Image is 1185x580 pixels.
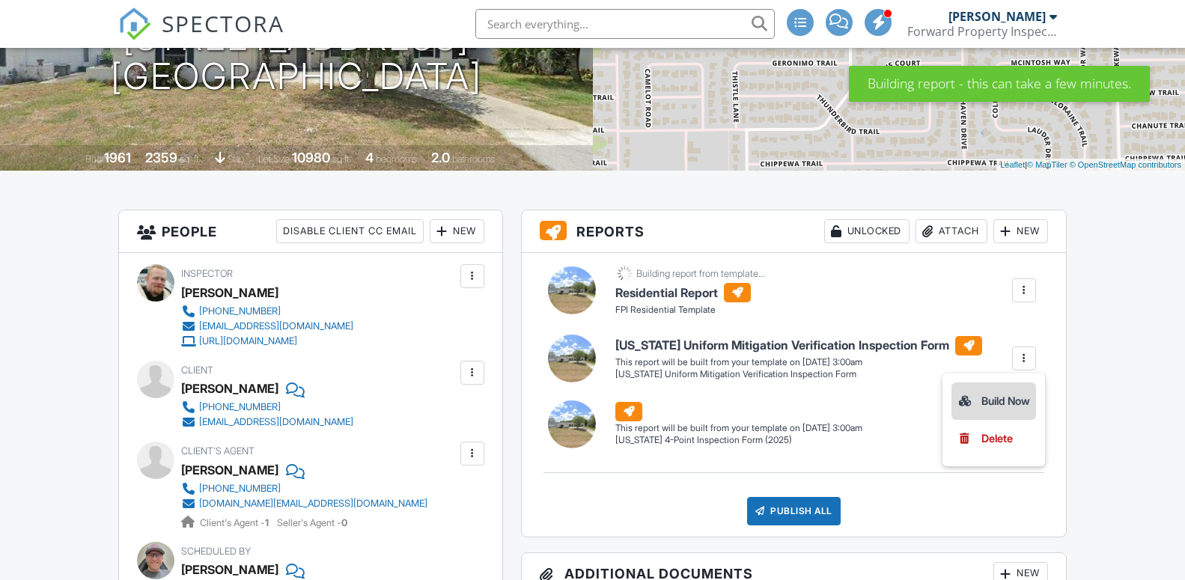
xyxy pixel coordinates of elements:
img: The Best Home Inspection Software - Spectora [118,7,151,40]
div: [PERSON_NAME] [181,459,278,481]
div: [DOMAIN_NAME][EMAIL_ADDRESS][DOMAIN_NAME] [199,498,427,510]
span: bathrooms [452,153,495,165]
div: 2359 [145,150,177,165]
div: New [993,219,1048,243]
div: Disable Client CC Email [276,219,424,243]
strong: 1 [265,517,269,528]
div: | [996,159,1185,171]
span: Built [85,153,102,165]
span: Lot Size [258,153,290,165]
div: [URL][DOMAIN_NAME] [199,335,297,347]
span: sq. ft. [180,153,201,165]
a: © OpenStreetMap contributors [1070,160,1181,169]
a: [URL][DOMAIN_NAME] [181,334,353,349]
span: Scheduled By [181,546,251,557]
h1: [STREET_ADDRESS] [GEOGRAPHIC_DATA] [111,18,482,97]
div: [PHONE_NUMBER] [199,305,281,317]
div: Building report from template... [636,268,765,280]
div: This report will be built from your template on [DATE] 3:00am [615,356,982,368]
span: Client's Agent [181,445,255,457]
div: 10980 [292,150,330,165]
a: [PHONE_NUMBER] [181,481,427,496]
div: FPI Residential Template [615,304,765,317]
a: Delete [957,430,1030,447]
a: [EMAIL_ADDRESS][DOMAIN_NAME] [181,415,353,430]
div: [EMAIL_ADDRESS][DOMAIN_NAME] [199,416,353,428]
a: [PHONE_NUMBER] [181,304,353,319]
div: This report will be built from your template on [DATE] 3:00am [615,422,862,434]
span: bedrooms [376,153,417,165]
h3: Reports [522,210,1066,253]
div: Build Now [957,392,1030,410]
a: Leaflet [1000,160,1025,169]
div: [PHONE_NUMBER] [199,483,281,495]
div: Delete [981,430,1013,447]
div: Building report - this can take a few minutes. [849,66,1150,102]
div: Publish All [747,497,841,525]
div: [PERSON_NAME] [181,377,278,400]
div: [US_STATE] 4-Point Inspection Form (2025) [615,434,862,447]
h6: [US_STATE] Uniform Mitigation Verification Inspection Form [615,336,982,355]
h3: People [119,210,502,253]
span: SPECTORA [162,7,284,39]
div: New [430,219,484,243]
div: Attach [916,219,987,243]
h6: Residential Report [615,283,765,302]
a: © MapTiler [1027,160,1067,169]
div: Unlocked [824,219,910,243]
a: Build Now [951,382,1036,420]
div: 4 [365,150,374,165]
a: [PHONE_NUMBER] [181,400,353,415]
span: slab [228,153,244,165]
div: 2.0 [431,150,450,165]
div: [PERSON_NAME] [181,281,278,304]
div: 1961 [104,150,131,165]
div: [PHONE_NUMBER] [199,401,281,413]
input: Search everything... [475,9,775,39]
div: [PERSON_NAME] [948,9,1046,24]
div: [EMAIL_ADDRESS][DOMAIN_NAME] [199,320,353,332]
span: sq.ft. [332,153,351,165]
span: Seller's Agent - [277,517,347,528]
a: SPECTORA [118,20,284,52]
span: Client's Agent - [200,517,271,528]
strong: 0 [341,517,347,528]
span: Client [181,364,213,376]
img: loading-93afd81d04378562ca97960a6d0abf470c8f8241ccf6a1b4da771bf876922d1b.gif [615,264,634,283]
a: [EMAIL_ADDRESS][DOMAIN_NAME] [181,319,353,334]
a: [DOMAIN_NAME][EMAIL_ADDRESS][DOMAIN_NAME] [181,496,427,511]
span: Inspector [181,268,233,279]
div: [US_STATE] Uniform Mitigation Verification Inspection Form [615,368,982,381]
div: Forward Property Inspections [907,24,1057,39]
